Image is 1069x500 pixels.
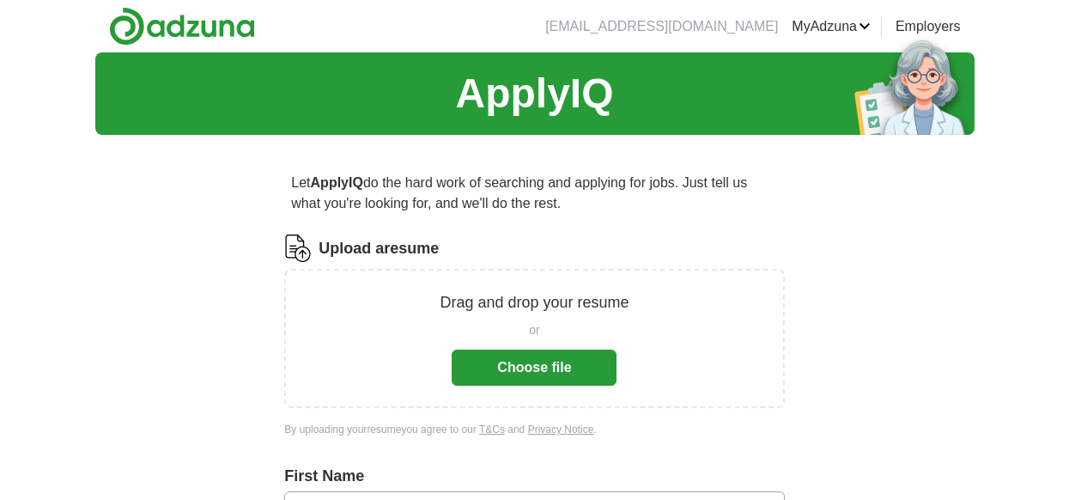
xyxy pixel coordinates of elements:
[284,465,784,488] label: First Name
[440,291,629,314] p: Drag and drop your resume
[284,235,312,262] img: CV Icon
[896,16,961,37] a: Employers
[284,166,784,221] p: Let do the hard work of searching and applying for jobs. Just tell us what you're looking for, an...
[479,424,505,436] a: T&Cs
[455,63,613,125] h1: ApplyIQ
[528,424,594,436] a: Privacy Notice
[529,321,539,339] span: or
[319,237,439,260] label: Upload a resume
[452,350,616,386] button: Choose file
[545,16,778,37] li: [EMAIL_ADDRESS][DOMAIN_NAME]
[311,175,363,190] strong: ApplyIQ
[792,16,871,37] a: MyAdzuna
[109,7,255,46] img: Adzuna logo
[284,422,784,437] div: By uploading your resume you agree to our and .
